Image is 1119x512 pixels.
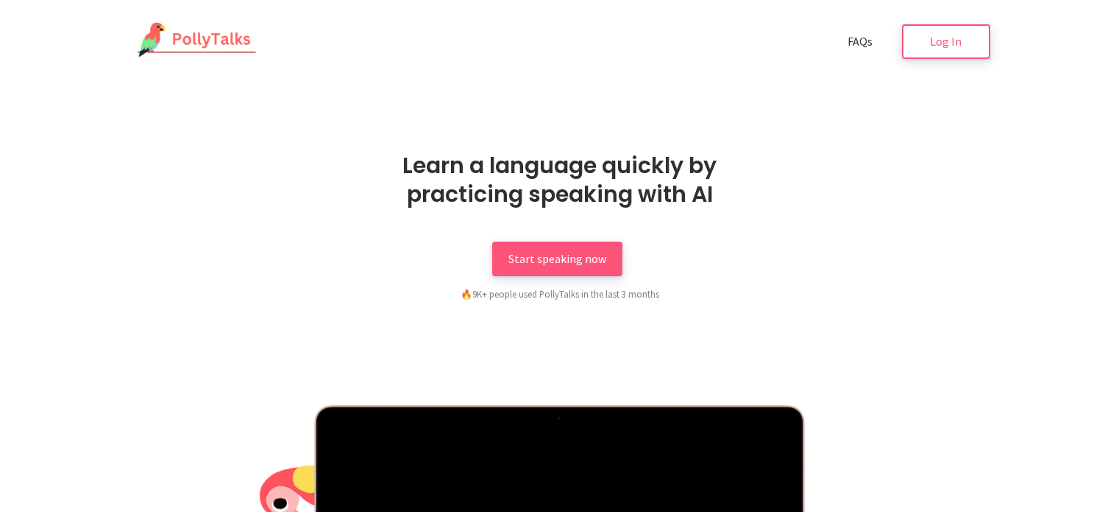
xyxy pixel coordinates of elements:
[383,287,736,301] div: 9K+ people used PollyTalks in the last 3 months
[129,22,257,59] img: PollyTalks Logo
[461,288,472,300] span: fire
[508,251,606,266] span: Start speaking now
[848,34,873,49] span: FAQs
[930,34,962,49] span: Log In
[902,24,990,59] a: Log In
[831,24,889,59] a: FAQs
[358,151,762,208] h1: Learn a language quickly by practicing speaking with AI
[492,242,622,276] a: Start speaking now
